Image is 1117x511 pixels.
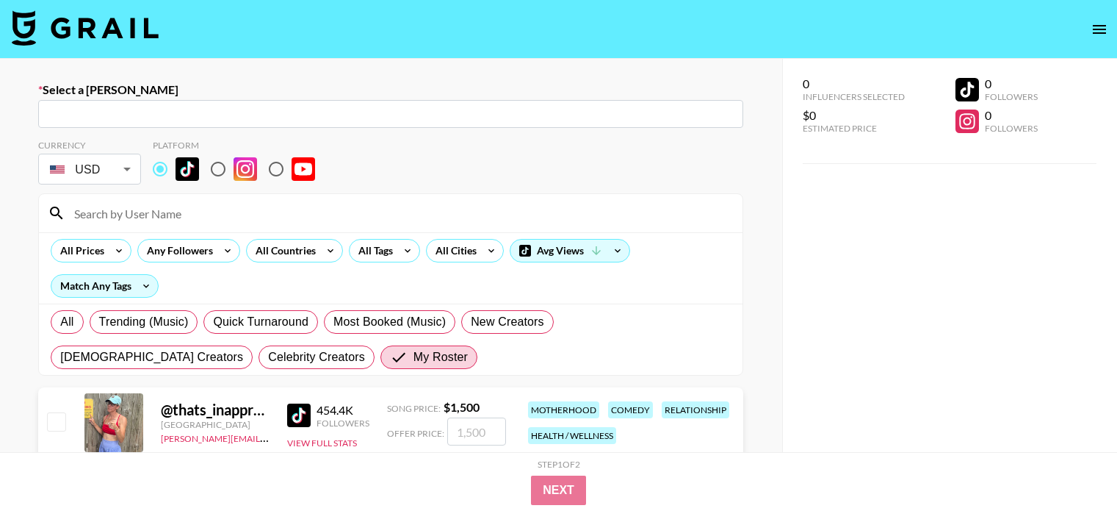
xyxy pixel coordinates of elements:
a: [PERSON_NAME][EMAIL_ADDRESS][PERSON_NAME][DOMAIN_NAME] [161,430,448,444]
div: Platform [153,140,327,151]
div: All Cities [427,240,480,262]
div: @ thats_inappropriate [161,401,270,419]
div: USD [41,157,138,182]
div: [GEOGRAPHIC_DATA] [161,419,270,430]
div: Followers [317,418,369,429]
div: Any Followers [138,240,216,262]
span: Celebrity Creators [268,349,365,366]
div: Estimated Price [803,123,905,134]
img: Instagram [234,157,257,181]
span: [DEMOGRAPHIC_DATA] Creators [60,349,243,366]
div: 0 [985,108,1038,123]
div: 454.4K [317,403,369,418]
img: YouTube [292,157,315,181]
div: health / wellness [528,427,616,444]
div: All Tags [350,240,396,262]
span: My Roster [413,349,468,366]
div: 0 [803,76,905,91]
span: Song Price: [387,403,441,414]
div: Followers [985,91,1038,102]
span: All [60,313,73,331]
input: Search by User Name [65,201,734,225]
div: All Prices [51,240,107,262]
div: motherhood [528,401,599,418]
button: View Full Stats [287,437,357,449]
div: Influencers Selected [803,91,905,102]
div: 0 [985,76,1038,91]
span: Trending (Music) [99,313,189,331]
div: Currency [38,140,141,151]
div: Avg Views [510,240,629,262]
span: New Creators [471,313,544,331]
button: Next [531,476,586,505]
div: relationship [662,401,729,418]
span: Offer Price: [387,428,444,439]
div: $0 [803,108,905,123]
div: All Countries [247,240,319,262]
img: Grail Talent [12,10,159,46]
img: TikTok [176,157,199,181]
div: Followers [985,123,1038,134]
div: Match Any Tags [51,275,158,297]
span: Quick Turnaround [213,313,308,331]
img: TikTok [287,404,311,427]
div: Step 1 of 2 [538,459,580,470]
div: comedy [608,401,653,418]
label: Select a [PERSON_NAME] [38,82,743,97]
span: Most Booked (Music) [333,313,446,331]
input: 1,500 [447,418,506,446]
button: open drawer [1085,15,1114,44]
strong: $ 1,500 [444,400,480,414]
